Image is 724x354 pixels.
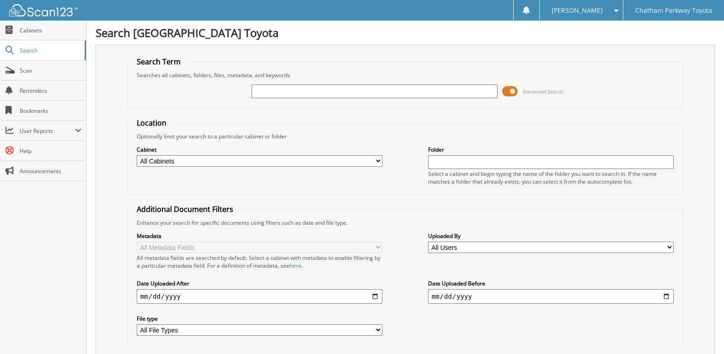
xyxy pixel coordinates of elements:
[132,71,679,79] div: Searches all cabinets, folders, files, metadata, and keywords
[137,289,383,304] input: start
[132,204,238,214] legend: Additional Document Filters
[132,118,171,128] legend: Location
[20,147,81,155] span: Help
[137,254,383,269] div: All metadata fields are searched by default. Select a cabinet with metadata to enable filtering b...
[137,315,383,322] label: File type
[132,57,185,67] legend: Search Term
[635,8,712,13] span: Chatham Parkway Toyota
[20,107,81,115] span: Bookmarks
[428,280,674,287] label: Date Uploaded Before
[96,25,715,40] h1: Search [GEOGRAPHIC_DATA] Toyota
[290,262,301,269] a: here
[20,127,75,135] span: User Reports
[132,132,679,140] div: Optionally limit your search to a particular cabinet or folder
[20,167,81,175] span: Announcements
[20,47,80,54] span: Search
[428,232,674,240] label: Uploaded By
[137,146,383,153] label: Cabinet
[20,87,81,95] span: Reminders
[9,4,78,16] img: scan123-logo-white.svg
[20,67,81,74] span: Scan
[428,146,674,153] label: Folder
[137,280,383,287] label: Date Uploaded After
[428,289,674,304] input: end
[552,8,603,13] span: [PERSON_NAME]
[132,219,679,227] div: Enhance your search for specific documents using filters such as date and file type.
[20,26,81,34] span: Cabinets
[428,170,674,185] div: Select a cabinet and begin typing the name of the folder you want to search in. If the name match...
[678,310,724,354] iframe: Chat Widget
[523,88,563,95] span: Advanced Search
[137,232,383,240] label: Metadata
